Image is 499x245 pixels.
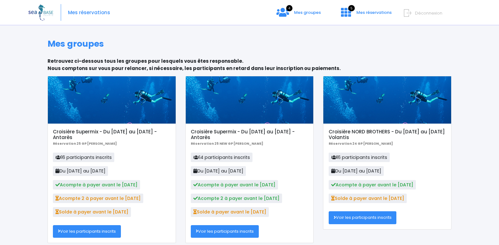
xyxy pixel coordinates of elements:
a: Voir les participants inscrits [191,225,259,238]
b: Réservation 25 NEW GP [PERSON_NAME] [191,141,263,146]
span: 16 participants inscrits [329,153,390,162]
span: 5 [348,5,355,11]
span: Acompte 2 à payer avant le [DATE] [53,194,143,203]
span: Solde à payer avant le [DATE] [191,207,269,217]
a: 5 Mes réservations [336,12,395,18]
h5: Croisière Supermix - Du [DATE] au [DATE] - Antarès [191,129,308,140]
a: Voir les participants inscrits [53,225,121,238]
span: Solde à payer avant le [DATE] [53,207,131,217]
p: Retrouvez ci-dessous tous les groupes pour lesquels vous êtes responsable. Nous comptons sur vous... [48,58,451,72]
span: Mes réservations [356,9,392,15]
h1: Mes groupes [48,39,451,49]
span: 14 participants inscrits [191,153,252,162]
b: Réservation 24 GP [PERSON_NAME] [329,141,393,146]
span: Du [DATE] au [DATE] [191,166,246,176]
span: Déconnexion [415,10,442,16]
a: 4 Mes groupes [271,12,326,18]
span: 16 participants inscrits [53,153,114,162]
span: Solde à payer avant le [DATE] [329,194,407,203]
b: Réservation 25 GP [PERSON_NAME] [53,141,117,146]
span: Acompte à payer avant le [DATE] [53,180,140,190]
h5: Croisière NORD BROTHERS - Du [DATE] au [DATE] Volantis [329,129,446,140]
span: Mes groupes [294,9,321,15]
span: Du [DATE] au [DATE] [329,166,384,176]
h5: Croisière Supermix - Du [DATE] au [DATE] - Antarès [53,129,170,140]
span: Acompte à payer avant le [DATE] [191,180,278,190]
span: Acompte 2 à payer avant le [DATE] [191,194,282,203]
a: Voir les participants inscrits [329,211,397,224]
span: Acompte à payer avant le [DATE] [329,180,416,190]
span: Du [DATE] au [DATE] [53,166,108,176]
span: 4 [286,5,292,11]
